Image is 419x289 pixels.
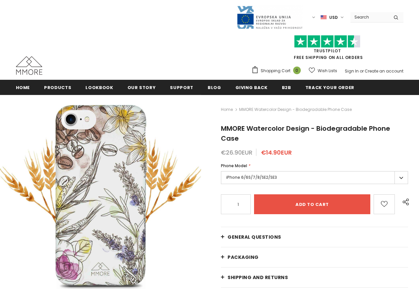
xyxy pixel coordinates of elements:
span: General Questions [228,234,281,240]
span: Shopping Cart [261,68,290,74]
a: Sign In [345,68,359,74]
a: Track your order [305,80,354,95]
span: MMORE Watercolor Design - Biodegradable Phone Case [221,124,390,143]
img: Javni Razpis [236,5,303,29]
span: Blog [208,84,221,91]
span: support [170,84,193,91]
img: USD [321,15,327,20]
span: Home [16,84,30,91]
a: Lookbook [85,80,113,95]
a: Trustpilot [314,48,341,54]
a: Create an account [365,68,403,74]
a: Our Story [128,80,156,95]
span: Phone Model [221,163,247,169]
a: Giving back [236,80,268,95]
a: Blog [208,80,221,95]
a: Products [44,80,71,95]
img: MMORE Cases [16,56,42,75]
span: Products [44,84,71,91]
label: iPhone 6/6S/7/8/SE2/SE3 [221,171,408,184]
a: support [170,80,193,95]
a: Shopping Cart 0 [251,66,304,76]
a: PACKAGING [221,247,408,267]
img: Trust Pilot Stars [294,35,360,48]
span: B2B [282,84,291,91]
a: Home [221,106,233,114]
span: €26.90EUR [221,148,252,157]
span: FREE SHIPPING ON ALL ORDERS [251,38,403,60]
a: Wish Lists [309,65,337,76]
span: Track your order [305,84,354,91]
span: Wish Lists [318,68,337,74]
span: €14.90EUR [261,148,292,157]
span: Giving back [236,84,268,91]
span: MMORE Watercolor Design - Biodegradable Phone Case [239,106,352,114]
input: Search Site [350,12,389,22]
a: B2B [282,80,291,95]
span: PACKAGING [228,254,259,261]
span: USD [329,14,338,21]
span: or [360,68,364,74]
a: Home [16,80,30,95]
a: Javni Razpis [236,14,303,20]
input: Add to cart [254,194,370,214]
span: Shipping and returns [228,274,288,281]
a: General Questions [221,227,408,247]
span: Lookbook [85,84,113,91]
span: 0 [293,67,301,74]
span: Our Story [128,84,156,91]
a: Shipping and returns [221,267,408,287]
